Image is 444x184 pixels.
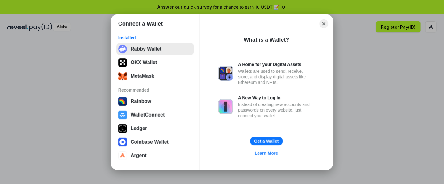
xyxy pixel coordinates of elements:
[116,149,194,162] button: Argent
[218,99,233,114] img: svg+xml,%3Csvg%20xmlns%3D%22http%3A%2F%2Fwww.w3.org%2F2000%2Fsvg%22%20fill%3D%22none%22%20viewBox...
[131,46,161,52] div: Rabby Wallet
[118,72,127,80] img: svg+xml;base64,PHN2ZyB3aWR0aD0iMzUiIGhlaWdodD0iMzQiIHZpZXdCb3g9IjAgMCAzNSAzNCIgZmlsbD0ibm9uZSIgeG...
[238,95,315,100] div: A New Way to Log In
[118,58,127,67] img: 5VZ71FV6L7PA3gg3tXrdQ+DgLhC+75Wq3no69P3MC0NFQpx2lL04Ql9gHK1bRDjsSBIvScBnDTk1WrlGIZBorIDEYJj+rhdgn...
[250,137,283,145] button: Get a Wallet
[131,99,151,104] div: Rainbow
[116,136,194,148] button: Coinbase Wallet
[118,124,127,133] img: svg+xml,%3Csvg%20xmlns%3D%22http%3A%2F%2Fwww.w3.org%2F2000%2Fsvg%22%20width%3D%2228%22%20height%3...
[251,149,282,157] a: Learn More
[131,126,147,131] div: Ledger
[131,139,169,145] div: Coinbase Wallet
[238,102,315,118] div: Instead of creating new accounts and passwords on every website, just connect your wallet.
[116,109,194,121] button: WalletConnect
[131,60,157,65] div: OKX Wallet
[116,56,194,69] button: OKX Wallet
[116,43,194,55] button: Rabby Wallet
[131,73,154,79] div: MetaMask
[254,138,279,144] div: Get a Wallet
[118,111,127,119] img: svg+xml,%3Csvg%20width%3D%2228%22%20height%3D%2228%22%20viewBox%3D%220%200%2028%2028%22%20fill%3D...
[118,20,163,27] h1: Connect a Wallet
[255,150,278,156] div: Learn More
[118,45,127,53] img: svg+xml;base64,PHN2ZyB3aWR0aD0iMzIiIGhlaWdodD0iMzIiIHZpZXdCb3g9IjAgMCAzMiAzMiIgZmlsbD0ibm9uZSIgeG...
[238,68,315,85] div: Wallets are used to send, receive, store, and display digital assets like Ethereum and NFTs.
[320,19,328,28] button: Close
[118,97,127,106] img: svg+xml,%3Csvg%20width%3D%22120%22%20height%3D%22120%22%20viewBox%3D%220%200%20120%20120%22%20fil...
[238,62,315,67] div: A Home for your Digital Assets
[244,36,289,43] div: What is a Wallet?
[118,138,127,146] img: svg+xml,%3Csvg%20width%3D%2228%22%20height%3D%2228%22%20viewBox%3D%220%200%2028%2028%22%20fill%3D...
[116,122,194,135] button: Ledger
[118,151,127,160] img: svg+xml,%3Csvg%20width%3D%2228%22%20height%3D%2228%22%20viewBox%3D%220%200%2028%2028%22%20fill%3D...
[118,35,192,40] div: Installed
[131,112,165,118] div: WalletConnect
[116,70,194,82] button: MetaMask
[131,153,147,158] div: Argent
[218,66,233,81] img: svg+xml,%3Csvg%20xmlns%3D%22http%3A%2F%2Fwww.w3.org%2F2000%2Fsvg%22%20fill%3D%22none%22%20viewBox...
[118,87,192,93] div: Recommended
[116,95,194,108] button: Rainbow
